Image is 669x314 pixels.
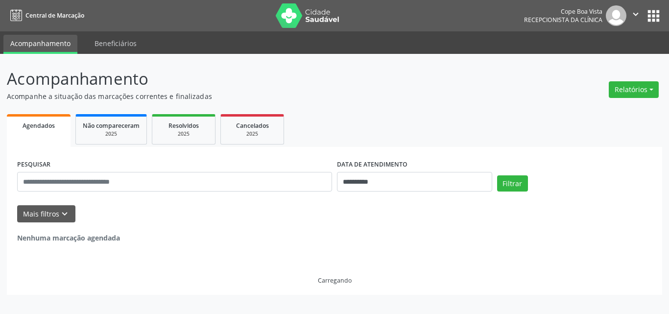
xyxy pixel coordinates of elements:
i:  [630,9,641,20]
p: Acompanhamento [7,67,466,91]
p: Acompanhe a situação das marcações correntes e finalizadas [7,91,466,101]
div: 2025 [83,130,140,138]
strong: Nenhuma marcação agendada [17,233,120,242]
span: Central de Marcação [25,11,84,20]
div: Cope Boa Vista [524,7,602,16]
button: Mais filtroskeyboard_arrow_down [17,205,75,222]
label: PESQUISAR [17,157,50,172]
div: 2025 [159,130,208,138]
span: Recepcionista da clínica [524,16,602,24]
span: Não compareceram [83,121,140,130]
button: Filtrar [497,175,528,192]
div: Carregando [318,276,352,285]
button:  [626,5,645,26]
button: Relatórios [609,81,659,98]
a: Central de Marcação [7,7,84,24]
a: Beneficiários [88,35,143,52]
span: Agendados [23,121,55,130]
span: Resolvidos [168,121,199,130]
i: keyboard_arrow_down [59,209,70,219]
label: DATA DE ATENDIMENTO [337,157,407,172]
img: img [606,5,626,26]
button: apps [645,7,662,24]
div: 2025 [228,130,277,138]
a: Acompanhamento [3,35,77,54]
span: Cancelados [236,121,269,130]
